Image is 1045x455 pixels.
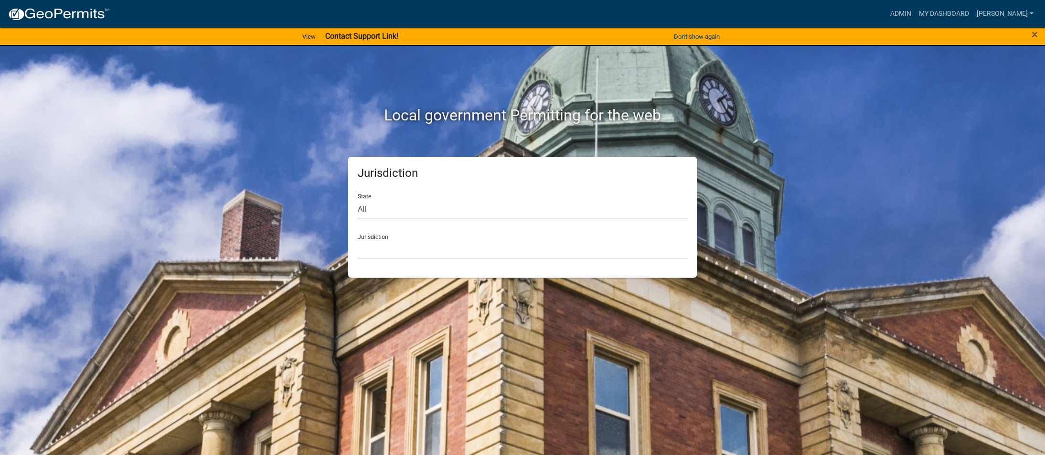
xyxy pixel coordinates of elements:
button: Don't show again [670,29,724,44]
h5: Jurisdiction [358,166,687,180]
a: View [299,29,320,44]
button: Close [1032,29,1038,40]
a: My Dashboard [915,5,973,23]
h2: Local government Permitting for the web [257,106,788,124]
strong: Contact Support Link! [325,32,398,41]
a: Admin [886,5,915,23]
a: [PERSON_NAME] [973,5,1037,23]
span: × [1032,28,1038,41]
